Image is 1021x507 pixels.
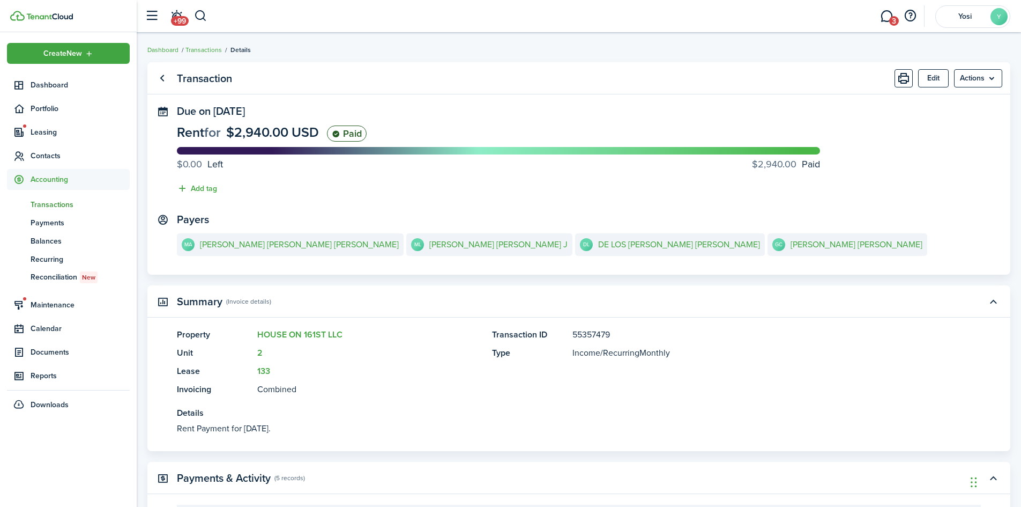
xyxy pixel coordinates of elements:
[185,45,222,55] a: Transactions
[31,199,130,210] span: Transactions
[153,69,171,87] a: Go back
[177,472,271,484] panel-main-title: Payments & Activity
[274,473,305,483] panel-main-subtitle: (5 records)
[177,103,245,119] span: Due on [DATE]
[31,150,130,161] span: Contacts
[200,240,399,249] e-details-info-title: [PERSON_NAME] [PERSON_NAME] [PERSON_NAME]
[177,383,252,396] panel-main-title: Invoicing
[177,214,209,226] panel-main-title: Payers
[147,45,178,55] a: Dashboard
[7,214,130,232] a: Payments
[257,328,342,341] a: HOUSE ON 161ST LLC
[598,240,760,249] e-details-info-title: DE LOS [PERSON_NAME] [PERSON_NAME]
[580,238,593,251] avatar-text: DL
[141,6,162,26] button: Open sidebar
[177,296,222,308] panel-main-title: Summary
[177,365,252,378] panel-main-title: Lease
[406,233,572,256] a: ML[PERSON_NAME] [PERSON_NAME] J
[26,13,73,20] img: TenantCloud
[230,45,251,55] span: Details
[31,174,130,185] span: Accounting
[954,69,1002,87] menu-btn: Actions
[31,254,130,265] span: Recurring
[918,69,949,87] button: Edit
[257,383,481,396] panel-main-description: Combined
[7,195,130,214] a: Transactions
[31,236,130,247] span: Balances
[226,297,271,306] panel-main-subtitle: (Invoice details)
[31,370,130,381] span: Reports
[492,328,567,341] panel-main-title: Transaction ID
[182,238,195,251] avatar-text: MA
[889,16,899,26] span: 3
[31,79,130,91] span: Dashboard
[177,157,223,172] progress-caption-label: Left
[429,240,568,249] e-details-info-title: [PERSON_NAME] [PERSON_NAME] J
[31,347,130,358] span: Documents
[177,233,404,256] a: MA[PERSON_NAME] [PERSON_NAME] [PERSON_NAME]
[7,250,130,268] a: Recurring
[954,69,1002,87] button: Open menu
[876,3,897,30] a: Messaging
[43,50,82,57] span: Create New
[901,7,919,25] button: Open resource center
[492,347,567,359] panel-main-title: Type
[177,347,252,359] panel-main-title: Unit
[257,365,270,377] a: 133
[31,399,69,410] span: Downloads
[177,182,217,195] button: Add tag
[31,103,130,114] span: Portfolio
[82,273,95,282] span: New
[257,347,263,359] a: 2
[7,365,130,386] a: Reports
[31,323,130,334] span: Calendar
[752,157,820,172] progress-caption-label: Paid
[327,126,367,142] status: Paid
[7,75,130,95] a: Dashboard
[767,233,927,256] a: GC[PERSON_NAME] [PERSON_NAME]
[943,13,986,20] span: Yosi
[575,233,765,256] a: DLDE LOS [PERSON_NAME] [PERSON_NAME]
[31,217,130,229] span: Payments
[177,328,252,341] panel-main-title: Property
[971,466,977,498] div: Drag
[984,292,1002,311] button: Toggle accordion
[791,240,922,249] e-details-info-title: [PERSON_NAME] [PERSON_NAME]
[7,268,130,286] a: ReconciliationNew
[171,16,189,26] span: +99
[411,238,424,251] avatar-text: ML
[7,43,130,64] button: Open menu
[226,122,319,142] span: $2,940.00 USD
[31,271,130,283] span: Reconciliation
[967,455,1021,507] iframe: Chat Widget
[572,347,600,359] span: Income
[177,422,949,435] panel-main-description: Rent Payment for [DATE].
[204,122,221,142] span: for
[177,122,204,142] span: Rent
[177,72,232,85] panel-main-title: Transaction
[166,3,187,30] a: Notifications
[752,157,796,172] progress-caption-label-value: $2,940.00
[572,347,949,359] panel-main-description: /
[990,8,1008,25] avatar-text: Y
[895,69,913,87] button: Print
[772,238,785,251] avatar-text: GC
[572,328,949,341] panel-main-description: 55357479
[194,7,207,25] button: Search
[603,347,670,359] span: Recurring Monthly
[31,299,130,311] span: Maintenance
[177,157,202,172] progress-caption-label-value: $0.00
[10,11,25,21] img: TenantCloud
[147,328,1010,451] panel-main-body: Toggle accordion
[7,232,130,250] a: Balances
[31,127,130,138] span: Leasing
[177,407,949,420] panel-main-title: Details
